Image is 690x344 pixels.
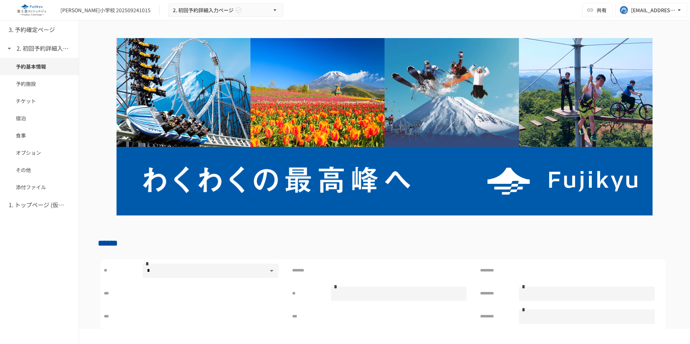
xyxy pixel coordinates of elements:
[631,6,676,15] div: [EMAIL_ADDRESS][DOMAIN_NAME]
[16,183,63,191] span: 添付ファイル
[98,38,671,215] img: mg2cIuvRhv63UHtX5VfAfh1DTCPHmnxnvRSqzGwtk3G
[16,62,63,70] span: 予約基本情報
[597,6,607,14] span: 共有
[16,149,63,157] span: オプション
[168,3,283,17] button: 2. 初回予約詳細入力ページ
[16,131,63,139] span: 食事
[173,6,234,15] span: 2. 初回予約詳細入力ページ
[9,25,55,34] h6: 3. 予約確定ページ
[16,97,63,105] span: チケット
[60,6,151,14] div: [PERSON_NAME]小学校 202509241015
[16,80,63,88] span: 予約施設
[582,3,612,17] button: 共有
[16,166,63,174] span: その他
[17,44,74,53] h6: 2. 初回予約詳細入力ページ
[16,114,63,122] span: 宿泊
[615,3,687,17] button: [EMAIL_ADDRESS][DOMAIN_NAME]
[9,200,66,210] h6: 1. トップページ (仮予約一覧)
[9,4,55,16] img: eQeGXtYPV2fEKIA3pizDiVdzO5gJTl2ahLbsPaD2E4R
